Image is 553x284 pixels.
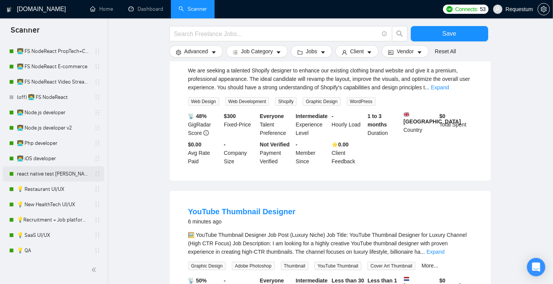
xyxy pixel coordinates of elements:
a: dashboardDashboard [128,6,163,12]
a: searchScanner [179,6,207,12]
span: caret-down [320,49,326,55]
div: Company Size [222,140,258,166]
span: Cover Art Thumbnail [368,262,415,270]
div: Avg Rate Paid [187,140,223,166]
button: idcardVendorcaret-down [382,45,428,57]
b: $ 300 [224,113,236,119]
span: Graphic Design [303,97,341,106]
b: - [224,277,226,284]
button: Save [411,26,488,41]
span: Web Design [188,97,219,106]
span: holder [94,94,100,100]
b: 📡 48% [188,113,207,119]
div: Hourly Load [330,112,366,137]
span: holder [94,186,100,192]
b: Everyone [260,113,284,119]
span: bars [233,49,238,55]
span: Shopify [275,97,297,106]
a: 💡 SaaS UI/UX [17,228,90,243]
button: userClientcaret-down [335,45,379,57]
span: holder [94,232,100,238]
a: Expand [427,249,445,255]
span: We are seeking a talented Shopify designer to enhance our existing clothing brand website and giv... [188,67,470,90]
a: setting [538,6,550,12]
span: idcard [388,49,394,55]
img: 🇳🇱 [404,276,409,282]
b: Not Verified [260,141,290,148]
div: 🖼️ YouTube Thumbnail Designer Job Post (Luxury Niche) Job Title: YouTube Thumbnail Designer for L... [188,231,473,256]
button: search [392,26,407,41]
div: Member Since [294,140,330,166]
a: Expand [431,84,449,90]
a: 👨‍💻 Node.js developer v2 [17,120,90,136]
b: $0.00 [188,141,202,148]
img: 🇬🇧 [404,112,409,117]
button: settingAdvancedcaret-down [169,45,223,57]
span: 53 [480,5,486,13]
span: info-circle [382,31,387,36]
span: holder [94,140,100,146]
span: search [392,30,407,37]
span: holder [94,110,100,116]
b: Intermediate [296,277,328,284]
a: More... [422,263,438,269]
div: We are seeking a talented Shopify designer to enhance our existing clothing brand website and giv... [188,66,473,92]
b: Everyone [260,277,284,284]
a: 👨‍💻 FS NodeReact E-commerce [17,59,90,74]
span: holder [94,248,100,254]
span: holder [94,48,100,54]
a: Reset All [435,47,456,56]
span: setting [176,49,181,55]
img: upwork-logo.png [446,6,453,12]
span: ... [425,84,430,90]
span: caret-down [367,49,372,55]
button: setting [538,3,550,15]
span: Web Development [225,97,269,106]
span: folder [297,49,303,55]
a: 💡 New HealthTech UI/UX [17,197,90,212]
a: 👨‍💻 FS NodeReact Video Streaming [17,74,90,90]
span: Scanner [5,25,46,41]
span: Graphic Design [188,262,226,270]
span: holder [94,217,100,223]
b: ⭐️ 0.00 [332,141,349,148]
span: user [342,49,347,55]
span: 🖼️ YouTube Thumbnail Designer Job Post (Luxury Niche) Job Title: YouTube Thumbnail Designer for L... [188,232,467,255]
span: caret-down [211,49,217,55]
div: Experience Level [294,112,330,137]
a: 👨‍💻 FS NodeReact PropTech+CRM+ERP [17,44,90,59]
span: YouTube Thumbnail [315,262,361,270]
span: holder [94,171,100,177]
div: Payment Verified [258,140,294,166]
a: (off) 👨‍💻 FS NodeReact [17,90,90,105]
b: Intermediate [296,113,328,119]
span: caret-down [276,49,281,55]
span: user [495,7,500,12]
a: 💡 Restaurant UI/UX [17,182,90,197]
span: Vendor [397,47,414,56]
button: barsJob Categorycaret-down [226,45,288,57]
button: folderJobscaret-down [291,45,332,57]
input: Search Freelance Jobs... [174,29,379,39]
span: Jobs [306,47,317,56]
a: homeHome [90,6,113,12]
span: holder [94,156,100,162]
a: react native test [PERSON_NAME] 01/10 [17,166,90,182]
div: GigRadar Score [187,112,223,137]
div: Country [402,112,438,137]
span: Connects: [455,5,478,13]
a: 👨‍💻 Node.js developer [17,105,90,120]
b: $ 0 [440,277,446,284]
span: double-left [91,266,99,274]
b: - [332,113,334,119]
span: Advanced [184,47,208,56]
span: Adobe Photoshop [232,262,274,270]
div: Client Feedback [330,140,366,166]
a: 👨‍💻 iOS developer [17,151,90,166]
div: Fixed-Price [222,112,258,137]
span: ... [420,249,425,255]
a: 💡 QA [17,243,90,258]
b: - [224,141,226,148]
div: Open Intercom Messenger [527,258,545,276]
